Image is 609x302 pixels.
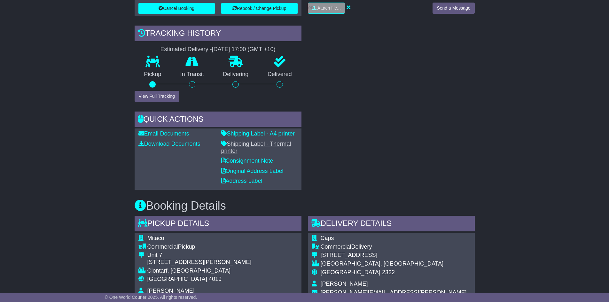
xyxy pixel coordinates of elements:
span: Commercial [147,244,178,250]
p: Delivering [214,71,258,78]
span: 4019 [209,276,222,282]
div: Unit 7 [147,252,252,259]
a: Shipping Label - A4 printer [221,130,295,137]
span: [GEOGRAPHIC_DATA] [321,269,380,275]
a: Shipping Label - Thermal printer [221,141,291,154]
p: Pickup [135,71,171,78]
div: Delivery [321,244,471,251]
div: Pickup [147,244,252,251]
span: [PERSON_NAME] [321,281,368,287]
span: Commercial [321,244,351,250]
div: Tracking history [135,26,301,43]
div: [GEOGRAPHIC_DATA], [GEOGRAPHIC_DATA] [321,260,471,267]
a: Consignment Note [221,158,273,164]
button: Rebook / Change Pickup [221,3,298,14]
div: Estimated Delivery - [135,46,301,53]
div: [STREET_ADDRESS][PERSON_NAME] [147,259,252,266]
div: [DATE] 17:00 (GMT +10) [212,46,276,53]
div: [STREET_ADDRESS] [321,252,471,259]
a: Email Documents [138,130,189,137]
span: Caps [321,235,334,241]
span: Mitaco [147,235,164,241]
span: [PERSON_NAME] [147,288,195,294]
a: Address Label [221,178,262,184]
span: 2322 [382,269,395,275]
a: Download Documents [138,141,200,147]
button: View Full Tracking [135,91,179,102]
div: Clontarf, [GEOGRAPHIC_DATA] [147,267,252,275]
span: © One World Courier 2025. All rights reserved. [105,295,197,300]
div: Quick Actions [135,112,301,129]
h3: Booking Details [135,199,475,212]
p: Delivered [258,71,301,78]
button: Cancel Booking [138,3,215,14]
span: [GEOGRAPHIC_DATA] [147,276,207,282]
a: Original Address Label [221,168,284,174]
div: Pickup Details [135,216,301,233]
button: Send a Message [433,3,474,14]
div: Delivery Details [308,216,475,233]
p: In Transit [171,71,214,78]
